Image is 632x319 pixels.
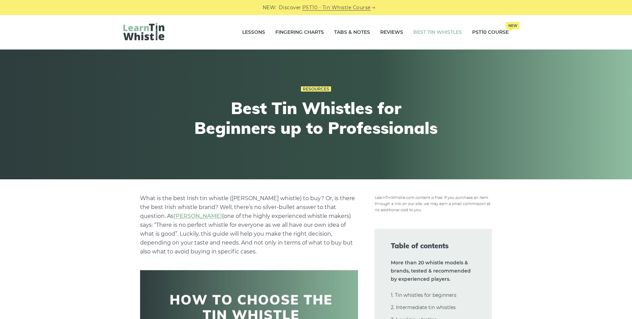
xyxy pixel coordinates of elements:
a: Fingering Charts [275,24,324,41]
img: disclosure [374,194,492,212]
a: Lessons [242,24,265,41]
span: Table of contents [391,241,476,251]
h1: Best Tin Whistles for Beginners up to Professionals [190,98,442,138]
p: What is the best Irish tin whistle ([PERSON_NAME] whistle) to buy? Or, is there the best Irish wh... [140,194,358,256]
strong: More than 20 whistle models & brands, tested & recommended by experienced players. [391,260,471,282]
a: Resources [301,86,331,92]
a: Best Tin Whistles [413,24,462,41]
a: 1. Tin whistles for beginners [391,292,456,298]
a: undefined (opens in a new tab) [174,213,222,219]
a: PST10 CourseNew [472,24,509,41]
a: Reviews [380,24,403,41]
img: LearnTinWhistle.com [123,23,164,40]
a: Tabs & Notes [334,24,370,41]
a: 2. Intermediate tin whistles [391,304,456,310]
span: New [506,22,520,29]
